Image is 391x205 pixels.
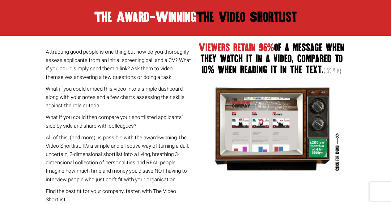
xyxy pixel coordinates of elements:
img: The Video Candidate Shortlist preview [198,86,346,174]
h2: Viewers retain 95% [198,42,346,77]
p: What if you could then compare your shortlisted applicants’ side by side and share with colleagues? [46,113,193,130]
span: The Video Shortlist [196,10,297,25]
h2: The Award-Winning [43,12,348,23]
p: Find the best fit for your company, faster, with The Video Shortlist. [46,187,193,204]
span: of a message when they watch it in a video, compared to 10% when reading it in the text. [201,42,345,76]
span: (Insivia) [323,67,341,75]
p: What if you could embed this video into a simple dashboard along with your notes and a few charts... [46,85,193,110]
p: All of this, (and more), is possible with the award-winning The Video Shortlist. It’s a simple an... [46,133,193,184]
p: Attracting good people is one thing but how do you thoroughly assess applicants from an initial s... [46,48,193,81]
